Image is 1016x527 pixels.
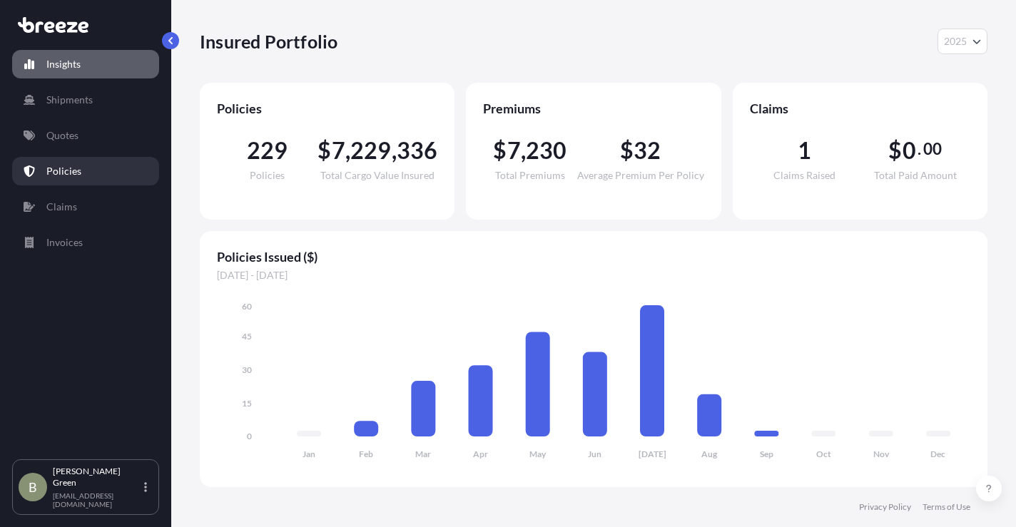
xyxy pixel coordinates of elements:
[392,139,397,162] span: ,
[359,449,373,459] tspan: Feb
[350,139,392,162] span: 229
[345,139,350,162] span: ,
[495,170,565,180] span: Total Premiums
[46,164,81,178] p: Policies
[250,170,285,180] span: Policies
[760,449,773,459] tspan: Sep
[577,170,704,180] span: Average Premium Per Policy
[507,139,521,162] span: 7
[200,30,337,53] p: Insured Portfolio
[773,170,835,180] span: Claims Raised
[46,235,83,250] p: Invoices
[217,100,437,117] span: Policies
[12,157,159,185] a: Policies
[46,128,78,143] p: Quotes
[529,449,547,459] tspan: May
[873,449,890,459] tspan: Nov
[217,248,970,265] span: Policies Issued ($)
[874,170,957,180] span: Total Paid Amount
[46,93,93,107] p: Shipments
[29,480,37,494] span: B
[923,501,970,513] a: Terms of Use
[242,301,252,312] tspan: 60
[217,268,970,282] span: [DATE] - [DATE]
[53,491,141,508] p: [EMAIL_ADDRESS][DOMAIN_NAME]
[303,449,315,459] tspan: Jan
[923,143,942,155] span: 00
[493,139,507,162] span: $
[53,466,141,488] p: [PERSON_NAME] Green
[46,57,81,71] p: Insights
[888,139,902,162] span: $
[12,121,159,150] a: Quotes
[483,100,703,117] span: Premiums
[247,139,288,162] span: 229
[798,139,811,162] span: 1
[242,364,252,375] tspan: 30
[639,449,666,459] tspan: [DATE]
[46,200,77,214] p: Claims
[938,29,987,54] button: Year Selector
[12,193,159,221] a: Claims
[521,139,526,162] span: ,
[247,431,252,441] tspan: 0
[750,100,970,117] span: Claims
[588,449,601,459] tspan: Jun
[634,139,661,162] span: 32
[473,449,488,459] tspan: Apr
[526,139,567,162] span: 230
[320,170,435,180] span: Total Cargo Value Insured
[12,228,159,257] a: Invoices
[397,139,438,162] span: 336
[242,331,252,342] tspan: 45
[242,398,252,409] tspan: 15
[12,50,159,78] a: Insights
[332,139,345,162] span: 7
[903,139,916,162] span: 0
[415,449,431,459] tspan: Mar
[317,139,331,162] span: $
[12,86,159,114] a: Shipments
[859,501,911,513] a: Privacy Policy
[930,449,945,459] tspan: Dec
[918,143,921,155] span: .
[816,449,831,459] tspan: Oct
[701,449,718,459] tspan: Aug
[944,34,967,48] span: 2025
[620,139,634,162] span: $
